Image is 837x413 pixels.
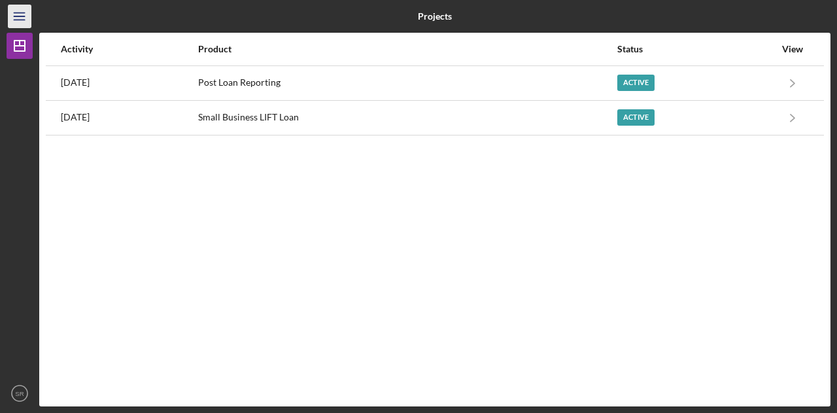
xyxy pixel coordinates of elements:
div: Activity [61,44,197,54]
div: Small Business LIFT Loan [198,101,617,134]
div: Active [617,75,655,91]
button: SR [7,380,33,406]
time: 2025-04-02 19:13 [61,77,90,88]
b: Projects [418,11,452,22]
text: SR [15,390,24,397]
time: 2024-06-03 19:52 [61,112,90,122]
div: Product [198,44,617,54]
div: Active [617,109,655,126]
div: Post Loan Reporting [198,67,617,99]
div: Status [617,44,775,54]
div: View [776,44,809,54]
